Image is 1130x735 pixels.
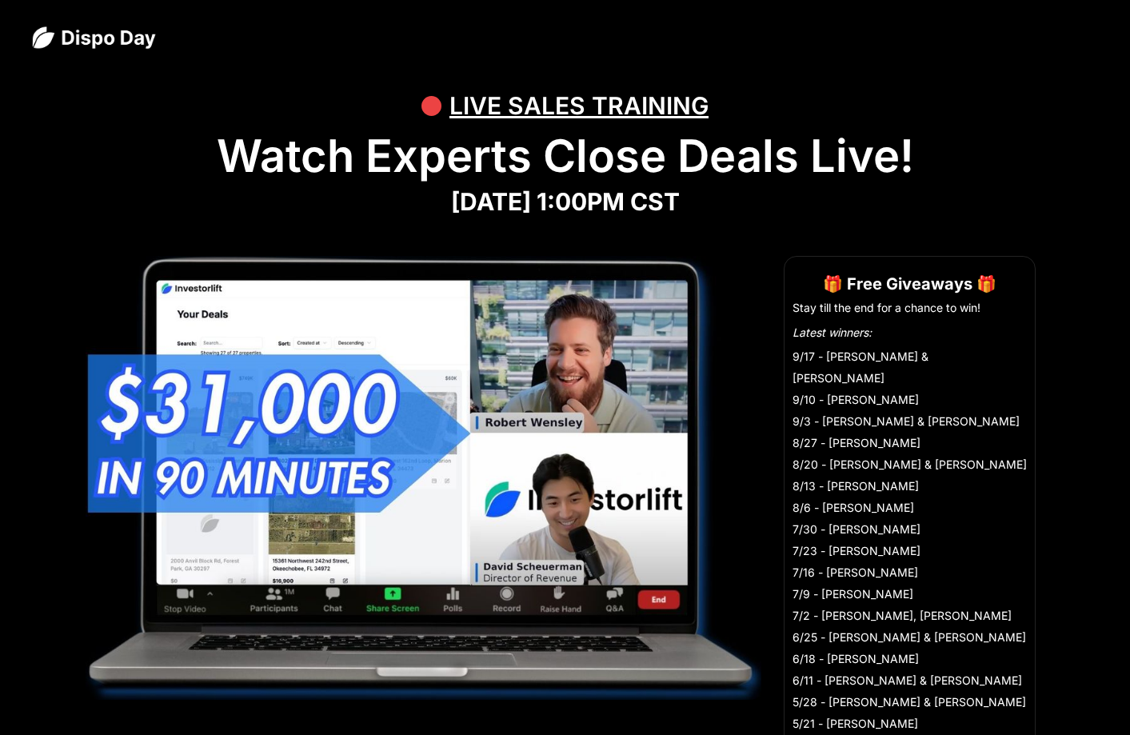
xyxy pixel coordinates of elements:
[793,300,1027,316] li: Stay till the end for a chance to win!
[793,326,872,339] em: Latest winners:
[32,130,1098,183] h1: Watch Experts Close Deals Live!
[449,82,709,130] div: LIVE SALES TRAINING
[451,187,680,216] strong: [DATE] 1:00PM CST
[823,274,996,294] strong: 🎁 Free Giveaways 🎁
